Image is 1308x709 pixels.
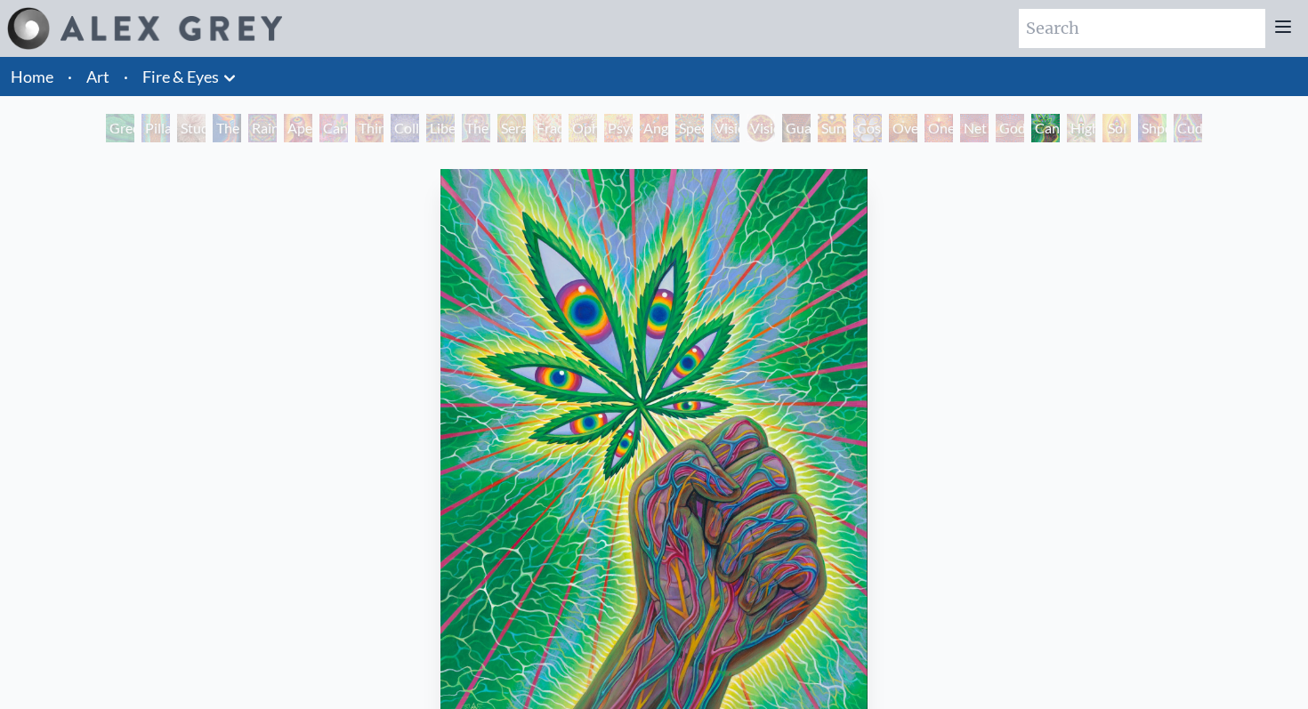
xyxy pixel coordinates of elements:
div: Spectral Lotus [675,114,704,142]
div: Higher Vision [1067,114,1095,142]
div: Angel Skin [640,114,668,142]
div: Collective Vision [391,114,419,142]
div: Godself [996,114,1024,142]
div: Rainbow Eye Ripple [248,114,277,142]
div: Ophanic Eyelash [569,114,597,142]
div: Fractal Eyes [533,114,561,142]
div: One [924,114,953,142]
div: Vision Crystal Tondo [747,114,775,142]
div: Cuddle [1174,114,1202,142]
div: Pillar of Awareness [141,114,170,142]
div: Green Hand [106,114,134,142]
div: Oversoul [889,114,917,142]
div: Guardian of Infinite Vision [782,114,811,142]
div: The Torch [213,114,241,142]
div: Cosmic Elf [853,114,882,142]
div: Shpongled [1138,114,1167,142]
div: Study for the Great Turn [177,114,206,142]
div: Seraphic Transport Docking on the Third Eye [497,114,526,142]
div: Net of Being [960,114,989,142]
div: Cannafist [1031,114,1060,142]
div: Cannabis Sutra [319,114,348,142]
div: Third Eye Tears of Joy [355,114,384,142]
div: The Seer [462,114,490,142]
div: Aperture [284,114,312,142]
div: Psychomicrograph of a Fractal Paisley Cherub Feather Tip [604,114,633,142]
div: Sol Invictus [1102,114,1131,142]
div: Vision Crystal [711,114,739,142]
div: Sunyata [818,114,846,142]
div: Liberation Through Seeing [426,114,455,142]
